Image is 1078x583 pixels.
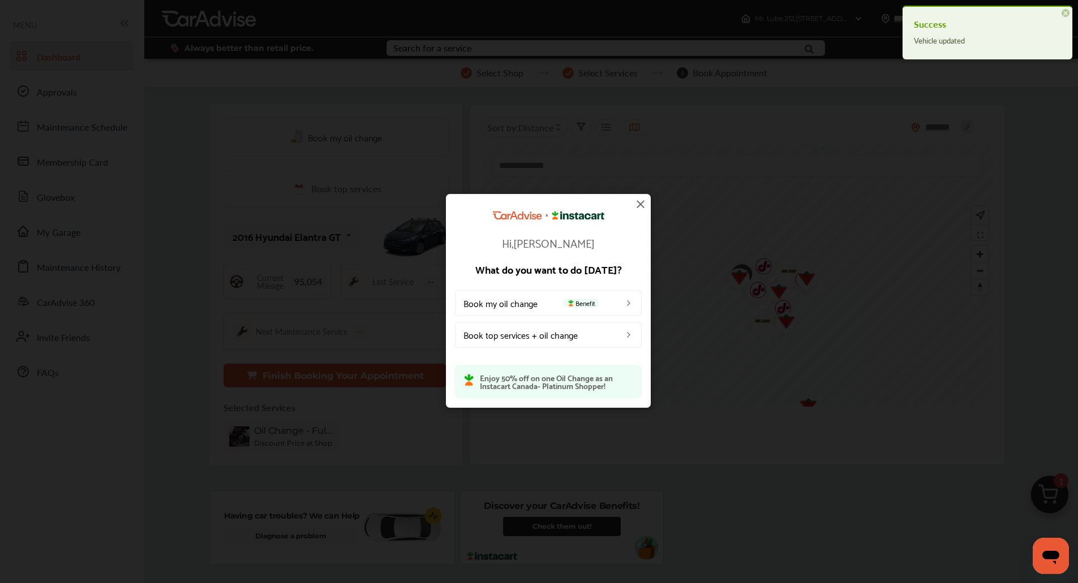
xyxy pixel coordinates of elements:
[464,373,474,386] img: instacart-icon.73bd83c2.svg
[1062,9,1070,17] span: ×
[566,299,575,306] img: instacart-icon.73bd83c2.svg
[914,15,1061,33] h4: Success
[480,373,633,389] p: Enjoy 50% off on one Oil Change as an Instacart Canada- Platinum Shopper!
[914,33,1061,48] div: Vehicle updated
[624,298,633,307] img: left_arrow_icon.0f472efe.svg
[624,330,633,339] img: left_arrow_icon.0f472efe.svg
[634,197,647,211] img: close-icon.a004319c.svg
[1033,538,1069,574] iframe: Button to launch messaging window
[492,211,604,220] img: CarAdvise Instacart Logo
[455,264,642,274] p: What do you want to do [DATE]?
[455,321,642,347] a: Book top services + oil change
[455,236,642,248] p: Hi, [PERSON_NAME]
[455,290,642,316] a: Book my oil changeBenefit
[563,298,599,307] span: Benefit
